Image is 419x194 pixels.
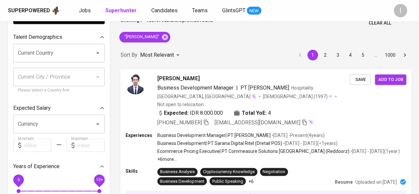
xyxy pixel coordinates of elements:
button: Save [350,74,371,85]
a: Superhunter [105,7,138,15]
div: Talent Demographics [13,31,105,44]
span: "[PERSON_NAME]" [119,34,163,40]
span: Jobs [79,7,91,14]
button: Go to page 2 [320,50,331,60]
button: Go to next page [399,50,410,60]
div: (1997) [263,93,333,99]
img: app logo [51,6,60,16]
div: Years of Experience [13,160,105,173]
p: • [DATE] - [DATE] ( 1 year ) [349,148,399,155]
p: • [DATE] - [DATE] ( <1 years ) [282,140,337,147]
div: Negotiation [263,169,285,175]
span: [PHONE_NUMBER] [157,119,202,125]
p: Showing of talent profiles found [121,17,213,29]
p: • [DATE] - Present ( 4 years ) [271,132,324,138]
a: Teams [192,7,209,15]
div: Business Analysis [160,169,195,175]
div: Business Development [160,178,204,184]
span: [DEMOGRAPHIC_DATA] [263,93,313,99]
p: Not open to relocation [157,101,203,107]
p: Sort By [121,51,137,59]
span: Add to job [378,76,403,83]
span: PT [PERSON_NAME] [240,84,289,91]
p: Skills [126,168,157,174]
div: I [394,4,407,17]
div: … [370,52,381,58]
img: magic_wand.svg [308,119,313,124]
input: Value [24,139,51,152]
p: Talent Demographics [13,33,62,41]
button: page 1 [307,50,318,60]
button: Go to page 4 [345,50,356,60]
span: 0 [17,177,20,182]
div: [GEOGRAPHIC_DATA], [GEOGRAPHIC_DATA] [157,93,256,99]
p: Experiences [126,132,157,138]
a: GlintsGPT NEW [222,7,261,15]
b: Superhunter [105,7,137,14]
span: GlintsGPT [222,7,245,14]
p: Resume [335,178,353,185]
p: Please select a Country first [18,87,100,94]
span: [EMAIL_ADDRESS][DOMAIN_NAME] [215,119,300,125]
div: "[PERSON_NAME]" [119,32,170,42]
button: Open [93,48,102,58]
p: +6 [248,178,254,184]
a: Jobs [79,7,92,15]
p: Expected Salary [13,104,51,112]
div: IDR 8.000.000 [157,109,223,117]
p: Ecommerce Pricing Executive | PT Commeasure Solutions [GEOGRAPHIC_DATA] (Reddoorz) [157,148,349,155]
span: [PERSON_NAME] [157,74,199,82]
button: Go to page 3 [333,50,343,60]
span: Hospitality [291,85,313,90]
div: Cryptocurrency Knowledge [203,169,254,175]
span: Candidates [151,7,178,14]
span: Business Development Manager [157,84,234,91]
p: +6 more ... [157,156,399,162]
p: Business Development | PT Sarana Digital Ritel (Dretail POS) [157,140,282,147]
img: 8892610db0713c6fc9db520d888bc5a0.jpg [126,74,145,94]
b: Total YoE: [242,109,267,117]
b: Expected: [164,109,188,117]
p: Most Relevant [140,51,174,59]
p: Uploaded on [DATE] [355,178,397,185]
span: Teams [192,7,208,14]
input: Value [77,139,105,152]
a: Candidates [151,7,179,15]
span: Clear All [369,19,391,27]
a: Superpoweredapp logo [8,6,60,16]
nav: pagination navigation [294,50,411,60]
div: Superpowered [8,7,50,15]
div: Most Relevant [140,49,182,61]
img: magic_wand.svg [251,94,256,99]
p: Years of Experience [13,162,60,170]
button: Go to page 1000 [383,50,397,60]
span: Save [353,76,368,83]
div: Expected Salary [13,101,105,115]
span: | [236,84,238,92]
button: Go to page 5 [358,50,368,60]
span: 4 [268,109,271,117]
button: Open [93,119,102,129]
span: NEW [247,8,261,14]
p: Business Development Manager | PT [PERSON_NAME] [157,132,271,138]
div: Public Speaking [212,178,243,184]
span: 10+ [96,177,103,182]
button: Clear All [366,17,394,29]
button: Add to job [375,74,406,85]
